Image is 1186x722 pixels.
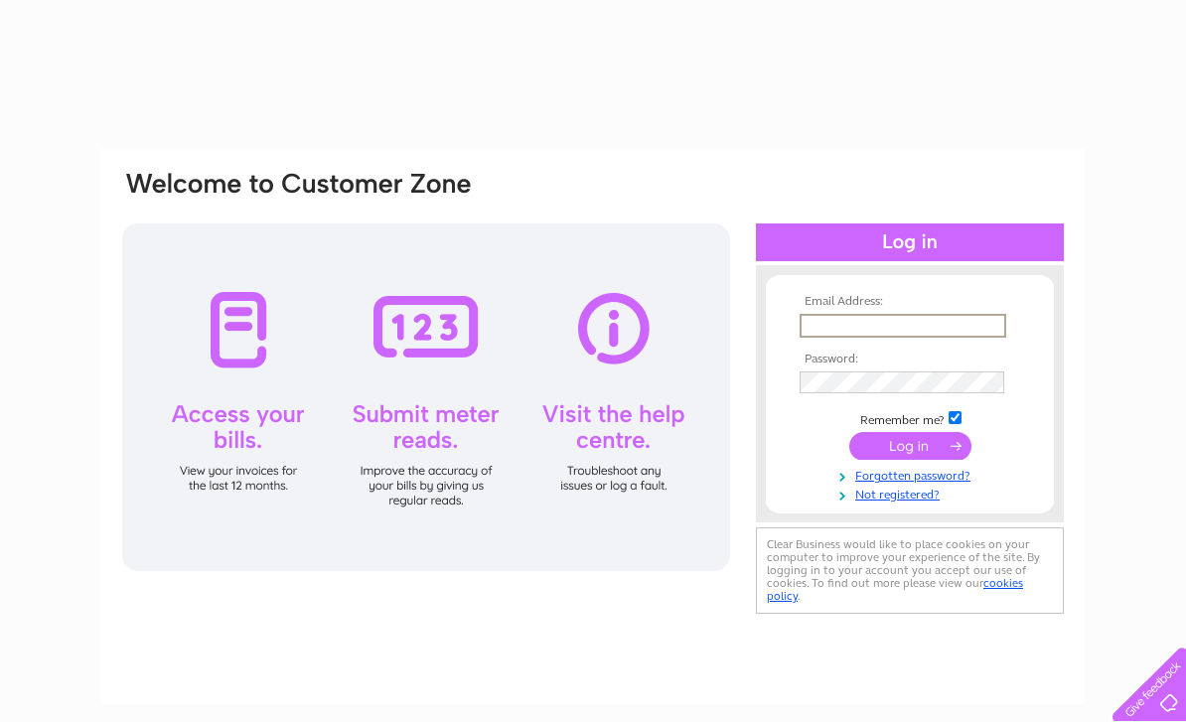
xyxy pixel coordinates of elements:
td: Remember me? [795,408,1025,428]
th: Password: [795,353,1025,366]
input: Submit [849,432,971,460]
a: Not registered? [800,484,1025,503]
th: Email Address: [795,295,1025,309]
div: Clear Business would like to place cookies on your computer to improve your experience of the sit... [756,527,1064,614]
a: Forgotten password? [800,465,1025,484]
a: cookies policy [767,576,1023,603]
